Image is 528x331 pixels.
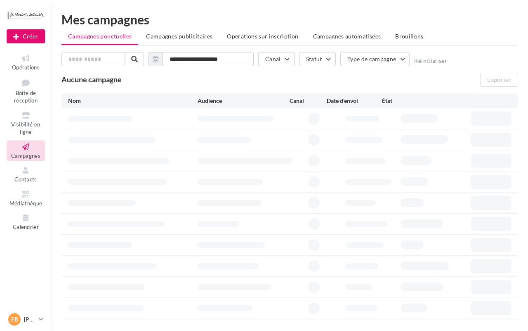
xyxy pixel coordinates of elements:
p: [PERSON_NAME] [24,315,35,324]
span: Aucune campagne [61,75,122,84]
a: Opérations [7,52,45,72]
a: EB [PERSON_NAME] [7,312,45,327]
span: Médiathèque [9,200,42,207]
button: Statut [299,52,336,66]
span: Opérations [12,64,40,71]
span: Boîte de réception [14,90,38,104]
a: Calendrier [7,212,45,232]
div: Nouvelle campagne [7,29,45,43]
button: Réinitialiser [414,57,447,64]
div: Date d'envoi [327,97,382,105]
span: Operations sur inscription [227,33,298,40]
span: Brouillons [395,33,424,40]
button: Canal [258,52,295,66]
button: Exporter [480,73,518,87]
span: Campagnes automatisées [313,33,381,40]
button: Type de campagne [340,52,410,66]
div: État [382,97,437,105]
a: Campagnes [7,140,45,161]
span: Contacts [14,176,37,183]
span: Calendrier [13,224,39,230]
div: Canal [290,97,327,105]
span: Visibilité en ligne [11,121,40,136]
a: Boîte de réception [7,76,45,106]
a: Médiathèque [7,188,45,208]
div: Nom [68,97,198,105]
span: EB [11,315,18,324]
div: Mes campagnes [61,13,518,26]
button: Créer [7,29,45,43]
a: Contacts [7,164,45,184]
span: Campagnes [11,152,40,159]
span: Campagnes publicitaires [146,33,212,40]
a: Visibilité en ligne [7,109,45,137]
div: Audience [198,97,290,105]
